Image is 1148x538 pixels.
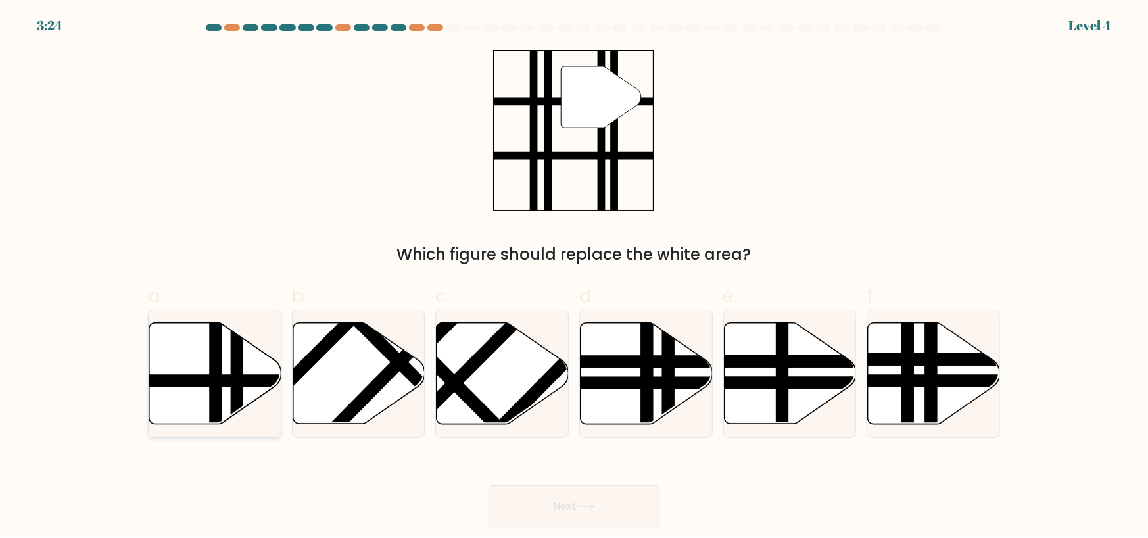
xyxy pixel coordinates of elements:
[723,283,738,308] span: e.
[562,66,642,128] g: "
[156,243,992,266] div: Which figure should replace the white area?
[292,283,308,308] span: b.
[37,16,62,36] div: 3:24
[148,283,164,308] span: a.
[435,283,450,308] span: c.
[489,485,659,527] button: Next
[1068,16,1111,36] div: Level 4
[579,283,595,308] span: d.
[867,283,876,308] span: f.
